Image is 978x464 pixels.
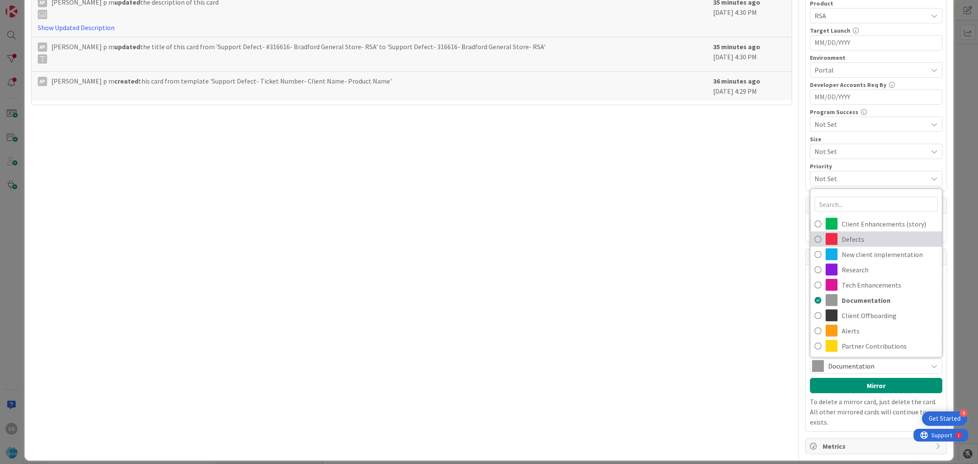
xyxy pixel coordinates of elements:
[713,76,785,96] div: [DATE] 4:29 PM
[815,197,938,212] input: Search...
[842,340,938,352] span: Partner Contributions
[810,28,942,34] div: Target Launch
[810,338,942,354] a: Partner Contributions
[713,77,760,85] b: 36 minutes ago
[713,42,760,51] b: 35 minutes ago
[842,309,938,322] span: Client Offboarding
[842,218,938,230] span: Client Enhancements (story)
[713,42,785,67] div: [DATE] 4:30 PM
[828,360,923,372] span: Documentation
[810,232,942,247] a: Defects
[810,82,942,88] div: Developer Accounts Req By
[815,119,927,129] span: Not Set
[38,42,47,52] div: Ap
[823,441,931,451] span: Metrics
[114,42,140,51] b: updated
[842,233,938,246] span: Defects
[810,247,942,262] a: New client implementation
[810,216,942,232] a: Client Enhancements (story)
[810,323,942,338] a: Alerts
[38,23,115,32] a: Show Updated Description
[51,42,545,64] span: [PERSON_NAME] p m the title of this card from 'Support Defect- #316616- Bradford General Store- R...
[842,248,938,261] span: New client implementation
[815,65,927,75] span: Portal
[810,397,942,427] p: To delete a mirror card, just delete the card. All other mirrored cards will continue to exists.
[815,36,938,50] input: MM/DD/YYYY
[38,77,47,86] div: Ap
[810,0,942,6] div: Product
[842,294,938,307] span: Documentation
[815,145,923,157] span: Not Set
[114,77,138,85] b: created
[922,411,967,426] div: Open Get Started checklist, remaining modules: 4
[810,293,942,308] a: Documentation
[810,351,825,357] span: Label
[815,90,938,104] input: MM/DD/YYYY
[815,11,927,21] span: RSA
[810,136,942,142] div: Size
[810,55,942,61] div: Environment
[815,173,923,184] span: Not Set
[960,409,967,417] div: 4
[51,76,392,86] span: [PERSON_NAME] p m this card from template 'Support Defect- Ticket Number- Client Name- Product Name'
[929,414,961,423] div: Get Started
[810,262,942,277] a: Research
[18,1,39,11] span: Support
[44,3,46,10] div: 1
[810,277,942,293] a: Tech Enhancements
[810,163,942,169] div: Priority
[842,279,938,291] span: Tech Enhancements
[810,308,942,323] a: Client Offboarding
[842,263,938,276] span: Research
[842,324,938,337] span: Alerts
[810,378,942,393] button: Mirror
[810,109,942,115] div: Program Success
